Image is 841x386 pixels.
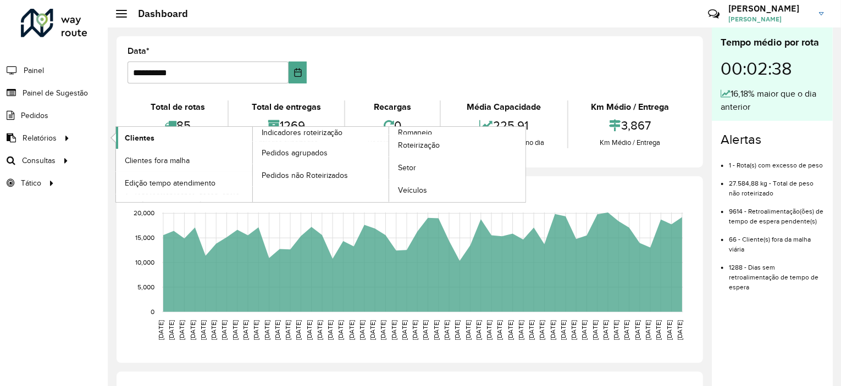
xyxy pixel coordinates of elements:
[210,320,217,340] text: [DATE]
[348,100,437,114] div: Recargas
[721,35,824,50] div: Tempo médio por rota
[389,157,525,179] a: Setor
[433,320,440,340] text: [DATE]
[444,114,564,137] div: 225,91
[549,320,556,340] text: [DATE]
[24,65,44,76] span: Painel
[125,177,215,189] span: Edição tempo atendimento
[178,320,185,340] text: [DATE]
[253,164,389,186] a: Pedidos não Roteirizados
[127,8,188,20] h2: Dashboard
[289,61,307,83] button: Choose Date
[22,155,56,166] span: Consultas
[369,320,376,340] text: [DATE]
[21,177,41,189] span: Tático
[655,320,662,340] text: [DATE]
[676,320,683,340] text: [DATE]
[189,320,196,340] text: [DATE]
[262,147,328,159] span: Pedidos agrupados
[729,152,824,170] li: 1 - Rota(s) com excesso de peso
[200,320,207,340] text: [DATE]
[231,100,341,114] div: Total de entregas
[571,100,689,114] div: Km Médio / Entrega
[390,320,397,340] text: [DATE]
[517,320,524,340] text: [DATE]
[263,320,270,340] text: [DATE]
[729,254,824,292] li: 1288 - Dias sem retroalimentação de tempo de espera
[231,320,239,340] text: [DATE]
[560,320,567,340] text: [DATE]
[168,320,175,340] text: [DATE]
[453,320,461,340] text: [DATE]
[125,155,190,166] span: Clientes fora malha
[125,132,154,144] span: Clientes
[327,320,334,340] text: [DATE]
[116,127,252,149] a: Clientes
[380,320,387,340] text: [DATE]
[528,320,535,340] text: [DATE]
[137,283,154,290] text: 5,000
[398,184,427,196] span: Veículos
[634,320,641,340] text: [DATE]
[262,170,348,181] span: Pedidos não Roteirizados
[591,320,599,340] text: [DATE]
[666,320,673,340] text: [DATE]
[401,320,408,340] text: [DATE]
[539,320,546,340] text: [DATE]
[728,14,811,24] span: [PERSON_NAME]
[581,320,588,340] text: [DATE]
[253,127,526,202] a: Romaneio
[728,3,811,14] h3: [PERSON_NAME]
[571,137,689,148] div: Km Médio / Entrega
[306,320,313,340] text: [DATE]
[135,234,154,241] text: 15,000
[507,320,514,340] text: [DATE]
[729,226,824,254] li: 66 - Cliente(s) fora da malha viária
[274,320,281,340] text: [DATE]
[348,320,355,340] text: [DATE]
[444,100,564,114] div: Média Capacidade
[151,308,154,315] text: 0
[398,139,440,151] span: Roteirização
[422,320,429,340] text: [DATE]
[23,132,57,144] span: Relatórios
[116,127,389,202] a: Indicadores roteirização
[221,320,228,340] text: [DATE]
[316,320,323,340] text: [DATE]
[398,127,432,138] span: Romaneio
[242,320,249,340] text: [DATE]
[485,320,493,340] text: [DATE]
[135,259,154,266] text: 10,000
[389,180,525,202] a: Veículos
[337,320,344,340] text: [DATE]
[262,127,343,138] span: Indicadores roteirização
[253,142,389,164] a: Pedidos agrupados
[602,320,609,340] text: [DATE]
[702,2,726,26] a: Contato Rápido
[389,135,525,156] a: Roteirização
[721,132,824,148] h4: Alertas
[252,320,259,340] text: [DATE]
[443,320,450,340] text: [DATE]
[475,320,482,340] text: [DATE]
[496,320,504,340] text: [DATE]
[644,320,651,340] text: [DATE]
[411,320,418,340] text: [DATE]
[729,170,824,198] li: 27.584,88 kg - Total de peso não roteirizado
[358,320,366,340] text: [DATE]
[116,149,252,171] a: Clientes fora malha
[295,320,302,340] text: [DATE]
[721,87,824,114] div: 16,18% maior que o dia anterior
[130,100,225,114] div: Total de rotas
[21,110,48,121] span: Pedidos
[721,50,824,87] div: 00:02:38
[571,114,689,137] div: 3,867
[157,320,164,340] text: [DATE]
[130,114,225,137] div: 85
[284,320,291,340] text: [DATE]
[729,198,824,226] li: 9614 - Retroalimentação(ões) de tempo de espera pendente(s)
[570,320,577,340] text: [DATE]
[128,44,150,58] label: Data
[464,320,472,340] text: [DATE]
[612,320,619,340] text: [DATE]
